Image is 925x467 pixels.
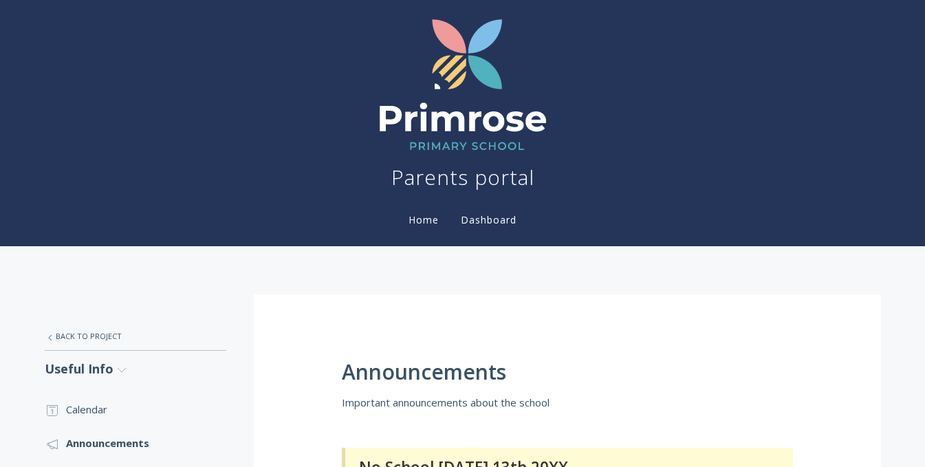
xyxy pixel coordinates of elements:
a: Useful Info [45,351,226,387]
a: Back to Project [45,322,226,351]
a: Dashboard [458,213,519,226]
a: Calendar [45,393,226,426]
h1: Parents portal [391,164,534,191]
p: Important announcements about the school [342,394,793,411]
a: Announcements [45,426,226,459]
h1: Announcements [342,360,793,384]
a: Home [406,213,442,226]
